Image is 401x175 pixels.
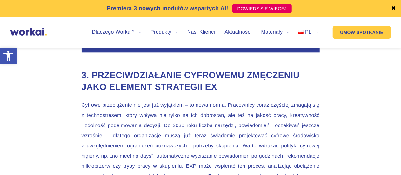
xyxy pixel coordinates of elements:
a: DOWIEDZ SIĘ WIĘCEJ [232,4,292,13]
a: Nasi Klienci [187,30,215,35]
h2: 3. Przeciwdziałanie cyfrowemu zmęczeniu jako element strategii EX [82,69,320,93]
a: Aktualności [224,30,251,35]
a: ✖ [391,6,396,11]
a: Dlaczego Workai? [92,30,141,35]
p: Premiera 3 nowych modułów wspartych AI! [107,4,228,13]
a: Produkty [150,30,178,35]
a: Materiały [261,30,289,35]
span: PL [305,30,311,35]
a: UMÓW SPOTKANIE [333,26,391,39]
a: PL [298,30,318,35]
